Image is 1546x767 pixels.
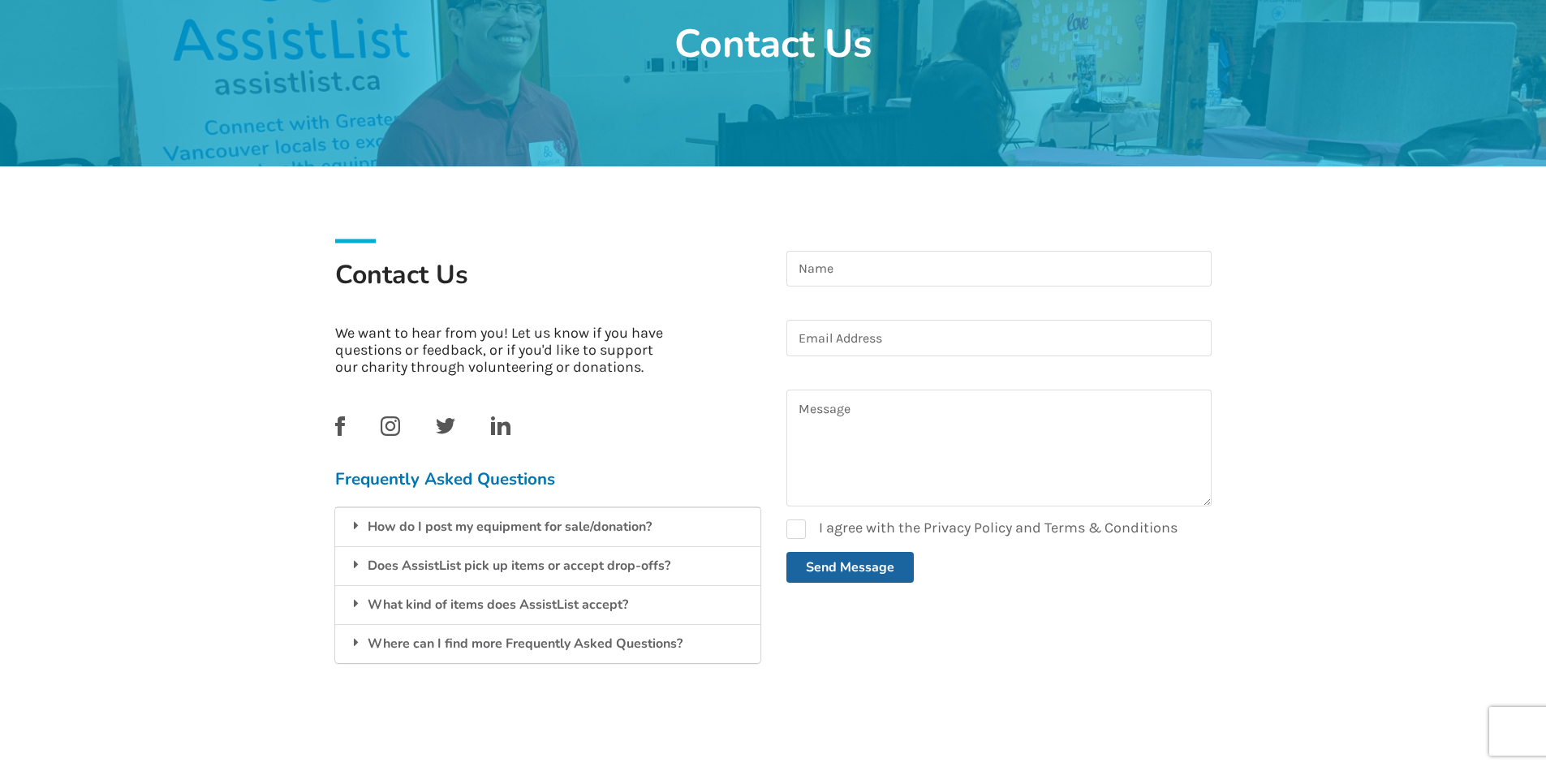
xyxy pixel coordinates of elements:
[335,585,760,624] div: What kind of items does AssistList accept?
[436,418,455,434] img: twitter_link
[786,519,1178,539] label: I agree with the Privacy Policy and Terms & Conditions
[786,320,1212,356] input: Email Address
[335,325,675,376] p: We want to hear from you! Let us know if you have questions or feedback, or if you'd like to supp...
[335,507,760,546] div: How do I post my equipment for sale/donation?
[335,416,345,436] img: facebook_link
[786,251,1212,287] input: Name
[381,416,400,436] img: instagram_link
[335,624,760,663] div: Where can I find more Frequently Asked Questions?
[786,552,914,583] button: Send Message
[674,19,872,70] h1: Contact Us
[335,468,760,489] h3: Frequently Asked Questions
[491,416,510,435] img: linkedin_link
[335,258,760,312] h1: Contact Us
[335,546,760,585] div: Does AssistList pick up items or accept drop-offs?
